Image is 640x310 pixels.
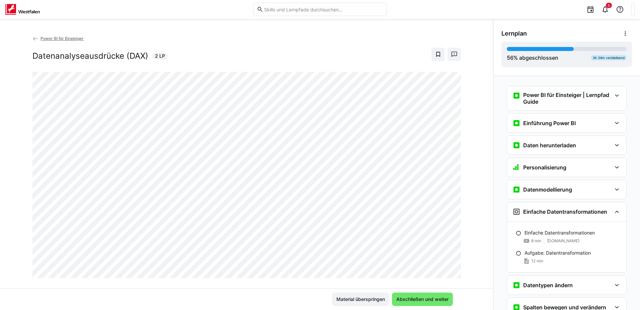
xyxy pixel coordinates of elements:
p: Einfache Datentransformationen [525,229,595,236]
div: 3h 34m verbleibend [591,55,627,60]
span: 5 [608,3,610,7]
h3: Daten herunterladen [523,142,576,149]
span: Power BI für Einsteiger [41,36,84,41]
span: 8 min [531,238,541,244]
span: Material überspringen [335,296,386,303]
span: [DOMAIN_NAME] [547,238,579,244]
button: Abschließen und weiter [392,293,453,306]
h3: Personalisierung [523,164,566,171]
input: Skills und Lernpfade durchsuchen… [263,6,383,12]
h3: Datenmodellierung [523,186,572,193]
h3: Datentypen ändern [523,282,573,289]
span: 56 [507,54,513,61]
a: Power BI für Einsteiger [32,36,84,41]
div: % abgeschlossen [507,54,558,62]
p: Aufgabe: Datentransformation [525,250,591,256]
span: 2 LP [155,53,165,59]
h3: Einführung Power BI [523,120,576,126]
span: Lernplan [501,30,527,37]
span: 12 min [531,258,543,264]
h3: Power BI für Einsteiger | Lernpfad Guide [523,92,612,105]
h2: Datenanalyseausdrücke (DAX) [32,51,148,61]
h3: Einfache Datentransformationen [523,208,607,215]
button: Material überspringen [332,293,389,306]
span: Abschließen und weiter [395,296,450,303]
